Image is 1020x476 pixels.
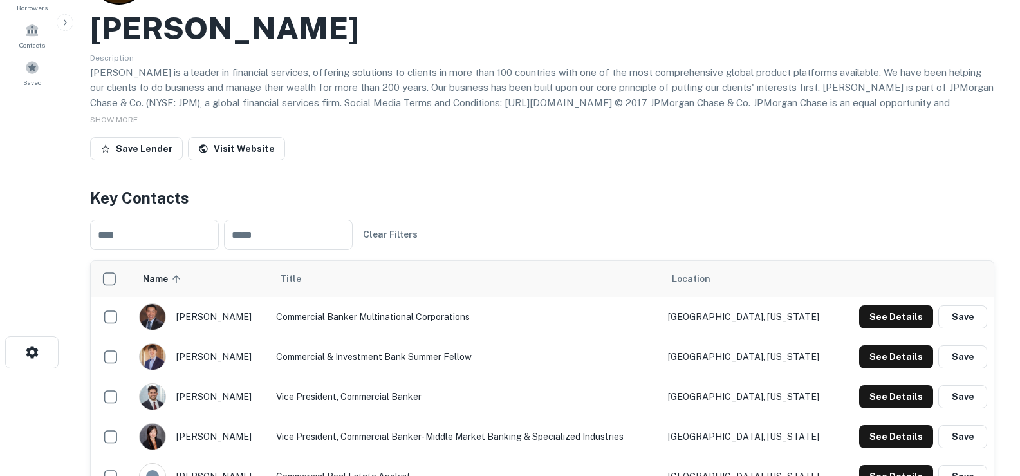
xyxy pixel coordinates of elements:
span: Title [280,271,318,287]
button: Save [938,305,987,328]
p: [PERSON_NAME] is a leader in financial services, offering solutions to clients in more than 100 c... [90,65,994,126]
span: Saved [23,77,42,88]
span: Description [90,53,134,62]
img: 1743560064660 [140,424,165,450]
img: 1744221870650 [140,344,165,370]
td: Vice President, Commercial Banker- Middle Market Banking & Specialized Industries [270,417,662,457]
td: Commercial Banker Multinational Corporations [270,297,662,337]
button: Save [938,345,987,368]
button: Save [938,385,987,408]
span: Borrowers [17,3,48,13]
h4: Key Contacts [90,186,994,209]
td: Vice President, Commercial Banker [270,377,662,417]
td: [GEOGRAPHIC_DATA], [US_STATE] [662,417,840,457]
button: See Details [859,425,933,448]
button: Save Lender [90,137,183,160]
span: SHOW MORE [90,115,138,124]
img: 1600880365218 [140,304,165,330]
th: Location [662,261,840,297]
td: [GEOGRAPHIC_DATA], [US_STATE] [662,337,840,377]
button: See Details [859,385,933,408]
button: See Details [859,305,933,328]
div: [PERSON_NAME] [139,423,263,450]
a: Contacts [4,18,60,53]
a: Saved [4,55,60,90]
div: [PERSON_NAME] [139,303,263,330]
button: See Details [859,345,933,368]
button: Save [938,425,987,448]
h2: [PERSON_NAME] [90,10,359,47]
span: Location [672,271,710,287]
img: 1667275215506 [140,384,165,410]
td: Commercial & Investment Bank Summer Fellow [270,337,662,377]
div: [PERSON_NAME] [139,343,263,370]
th: Title [270,261,662,297]
span: Contacts [19,40,45,50]
a: Visit Website [188,137,285,160]
div: [PERSON_NAME] [139,383,263,410]
span: Name [143,271,185,287]
th: Name [133,261,269,297]
button: Clear Filters [358,223,423,246]
td: [GEOGRAPHIC_DATA], [US_STATE] [662,297,840,337]
td: [GEOGRAPHIC_DATA], [US_STATE] [662,377,840,417]
iframe: Chat Widget [956,373,1020,435]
